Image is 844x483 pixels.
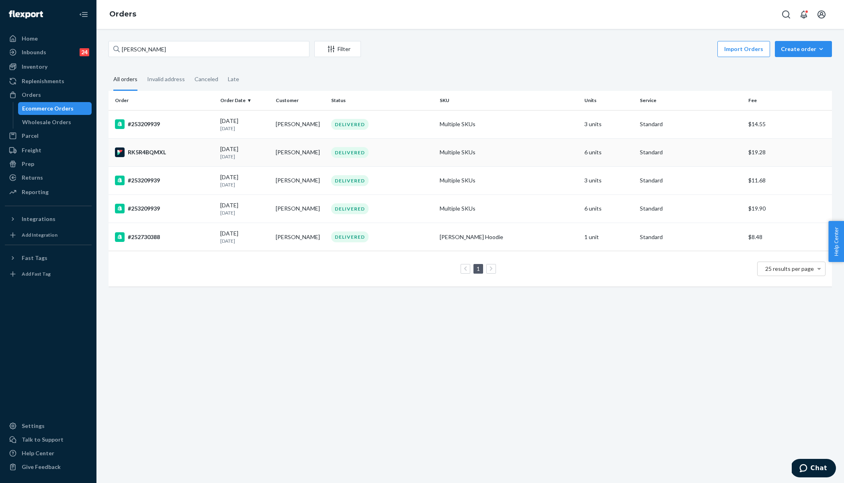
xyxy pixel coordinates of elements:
button: Talk to Support [5,433,92,446]
a: Add Fast Tag [5,268,92,280]
td: 1 unit [581,223,637,251]
div: Wholesale Orders [22,118,71,126]
td: [PERSON_NAME] [272,194,328,223]
button: Help Center [828,221,844,262]
a: Parcel [5,129,92,142]
div: Reporting [22,188,49,196]
iframe: Opens a widget where you can chat to one of our agents [792,459,836,479]
p: [DATE] [220,209,269,216]
p: [DATE] [220,125,269,132]
td: Multiple SKUs [436,110,581,138]
td: [PERSON_NAME] [272,138,328,166]
img: Flexport logo [9,10,43,18]
p: Standard [640,120,742,128]
td: [PERSON_NAME] [272,110,328,138]
th: Order [109,91,217,110]
a: Inventory [5,60,92,73]
div: [DATE] [220,173,269,188]
td: $11.68 [745,166,832,194]
a: Replenishments [5,75,92,88]
td: $19.28 [745,138,832,166]
div: DELIVERED [331,147,369,158]
div: #253209939 [115,119,214,129]
a: Reporting [5,186,92,199]
p: Standard [640,176,742,184]
th: SKU [436,91,581,110]
th: Units [581,91,637,110]
td: Multiple SKUs [436,166,581,194]
td: $8.48 [745,223,832,251]
div: Home [22,35,38,43]
div: #253209939 [115,176,214,185]
a: Page 1 is your current page [475,265,481,272]
div: #253209939 [115,204,214,213]
div: Talk to Support [22,436,64,444]
a: Freight [5,144,92,157]
div: Inventory [22,63,47,71]
td: 6 units [581,138,637,166]
div: Returns [22,174,43,182]
button: Import Orders [717,41,770,57]
td: Multiple SKUs [436,138,581,166]
td: [PERSON_NAME] [272,166,328,194]
p: [DATE] [220,237,269,244]
div: Help Center [22,449,54,457]
button: Open account menu [813,6,830,23]
a: Add Integration [5,229,92,241]
th: Service [637,91,745,110]
div: Canceled [195,69,218,90]
td: 6 units [581,194,637,223]
div: Add Integration [22,231,57,238]
button: Filter [314,41,361,57]
p: Standard [640,205,742,213]
td: $14.55 [745,110,832,138]
button: Integrations [5,213,92,225]
p: [DATE] [220,181,269,188]
div: Add Fast Tag [22,270,51,277]
a: Returns [5,171,92,184]
div: Give Feedback [22,463,61,471]
button: Open notifications [796,6,812,23]
a: Wholesale Orders [18,116,92,129]
div: Freight [22,146,41,154]
a: Prep [5,158,92,170]
div: Parcel [22,132,39,140]
div: Prep [22,160,34,168]
div: Integrations [22,215,55,223]
ol: breadcrumbs [103,3,143,26]
td: [PERSON_NAME] [272,223,328,251]
a: Orders [109,10,136,18]
th: Order Date [217,91,272,110]
div: DELIVERED [331,175,369,186]
a: Help Center [5,447,92,460]
a: Settings [5,420,92,432]
a: Ecommerce Orders [18,102,92,115]
th: Status [328,91,436,110]
p: Standard [640,148,742,156]
a: Inbounds24 [5,46,92,59]
td: $19.90 [745,194,832,223]
td: 3 units [581,110,637,138]
td: Multiple SKUs [436,194,581,223]
div: Customer [276,97,325,104]
div: [PERSON_NAME] Hoodie [440,233,578,241]
div: Fast Tags [22,254,47,262]
span: 25 results per page [765,265,814,272]
div: [DATE] [220,145,269,160]
a: Home [5,32,92,45]
button: Fast Tags [5,252,92,264]
p: [DATE] [220,153,269,160]
input: Search orders [109,41,309,57]
div: RK5R4BQMXL [115,147,214,157]
th: Fee [745,91,832,110]
button: Give Feedback [5,460,92,473]
div: DELIVERED [331,231,369,242]
div: Orders [22,91,41,99]
div: Filter [315,45,361,53]
div: DELIVERED [331,203,369,214]
div: Replenishments [22,77,64,85]
p: Standard [640,233,742,241]
button: Create order [775,41,832,57]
